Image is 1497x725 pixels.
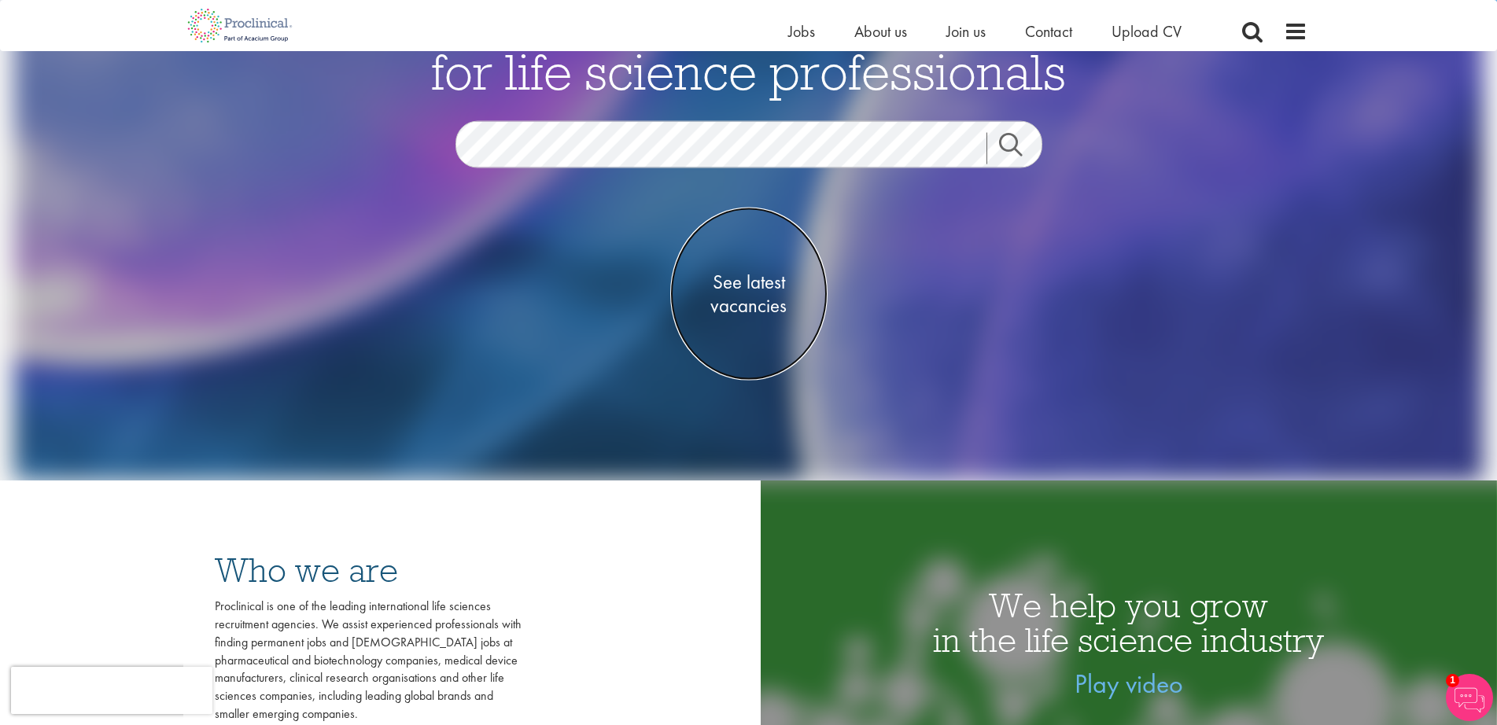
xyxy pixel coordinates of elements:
[946,21,986,42] a: Join us
[1075,667,1183,701] a: Play video
[854,21,907,42] a: About us
[215,553,522,587] h3: Who we are
[1446,674,1459,687] span: 1
[1025,21,1072,42] a: Contact
[11,667,212,714] iframe: reCAPTCHA
[986,133,1054,164] a: Job search submit button
[1446,674,1493,721] img: Chatbot
[215,598,522,723] div: Proclinical is one of the leading international life sciences recruitment agencies. We assist exp...
[1112,21,1182,42] a: Upload CV
[670,208,828,381] a: See latestvacancies
[788,21,815,42] a: Jobs
[670,270,828,318] span: See latest vacancies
